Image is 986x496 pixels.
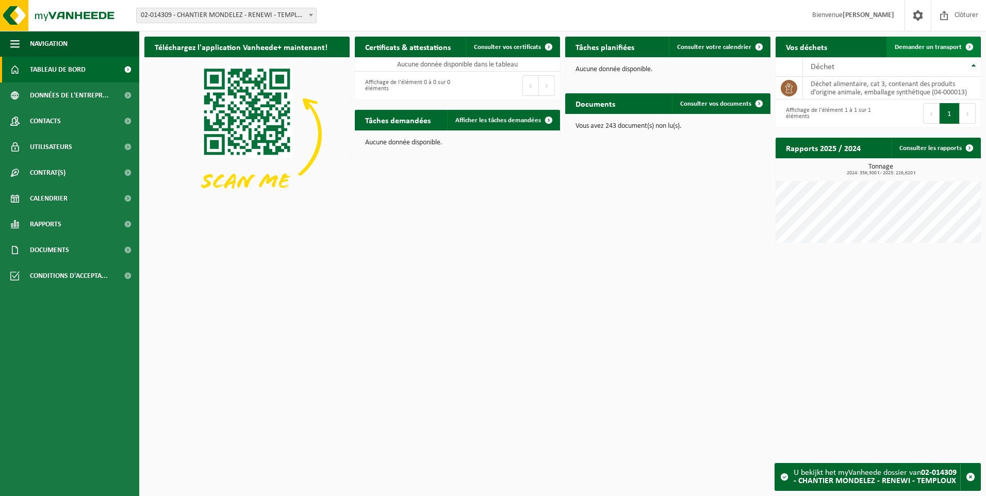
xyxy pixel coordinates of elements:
span: 2024: 356,300 t - 2025: 226,620 t [781,171,981,176]
span: Demander un transport [895,44,962,51]
span: Contrat(s) [30,160,65,186]
span: Consulter vos certificats [474,44,541,51]
a: Consulter votre calendrier [669,37,769,57]
button: Previous [923,103,940,124]
h2: Certificats & attestations [355,37,461,57]
a: Consulter vos certificats [466,37,559,57]
img: Download de VHEPlus App [144,57,350,211]
span: Conditions d'accepta... [30,263,108,289]
h2: Tâches planifiées [565,37,645,57]
div: Affichage de l'élément 0 à 0 sur 0 éléments [360,74,452,97]
h2: Vos déchets [776,37,837,57]
span: Utilisateurs [30,134,72,160]
div: U bekijkt het myVanheede dossier van [794,464,960,490]
a: Afficher les tâches demandées [447,110,559,130]
td: Aucune donnée disponible dans le tableau [355,57,560,72]
button: Next [539,75,555,96]
p: Vous avez 243 document(s) non lu(s). [576,123,760,130]
h2: Tâches demandées [355,110,441,130]
span: Navigation [30,31,68,57]
span: Tableau de bord [30,57,86,82]
h2: Téléchargez l'application Vanheede+ maintenant! [144,37,338,57]
span: Consulter votre calendrier [677,44,751,51]
button: Next [960,103,976,124]
a: Demander un transport [886,37,980,57]
div: Affichage de l'élément 1 à 1 sur 1 éléments [781,102,873,125]
button: Previous [522,75,539,96]
span: Consulter vos documents [680,101,751,107]
span: Afficher les tâches demandées [455,117,541,124]
span: Déchet [811,63,834,71]
strong: [PERSON_NAME] [843,11,894,19]
span: 02-014309 - CHANTIER MONDELEZ - RENEWI - TEMPLOUX [136,8,317,23]
h3: Tonnage [781,163,981,176]
strong: 02-014309 - CHANTIER MONDELEZ - RENEWI - TEMPLOUX [794,469,957,485]
span: Calendrier [30,186,68,211]
p: Aucune donnée disponible. [576,66,760,73]
a: Consulter vos documents [672,93,769,114]
h2: Documents [565,93,626,113]
span: 02-014309 - CHANTIER MONDELEZ - RENEWI - TEMPLOUX [137,8,316,23]
span: Contacts [30,108,61,134]
span: Rapports [30,211,61,237]
h2: Rapports 2025 / 2024 [776,138,871,158]
span: Données de l'entrepr... [30,82,109,108]
button: 1 [940,103,960,124]
p: Aucune donnée disponible. [365,139,550,146]
span: Documents [30,237,69,263]
td: déchet alimentaire, cat 3, contenant des produits d'origine animale, emballage synthétique (04-00... [803,77,981,100]
a: Consulter les rapports [891,138,980,158]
